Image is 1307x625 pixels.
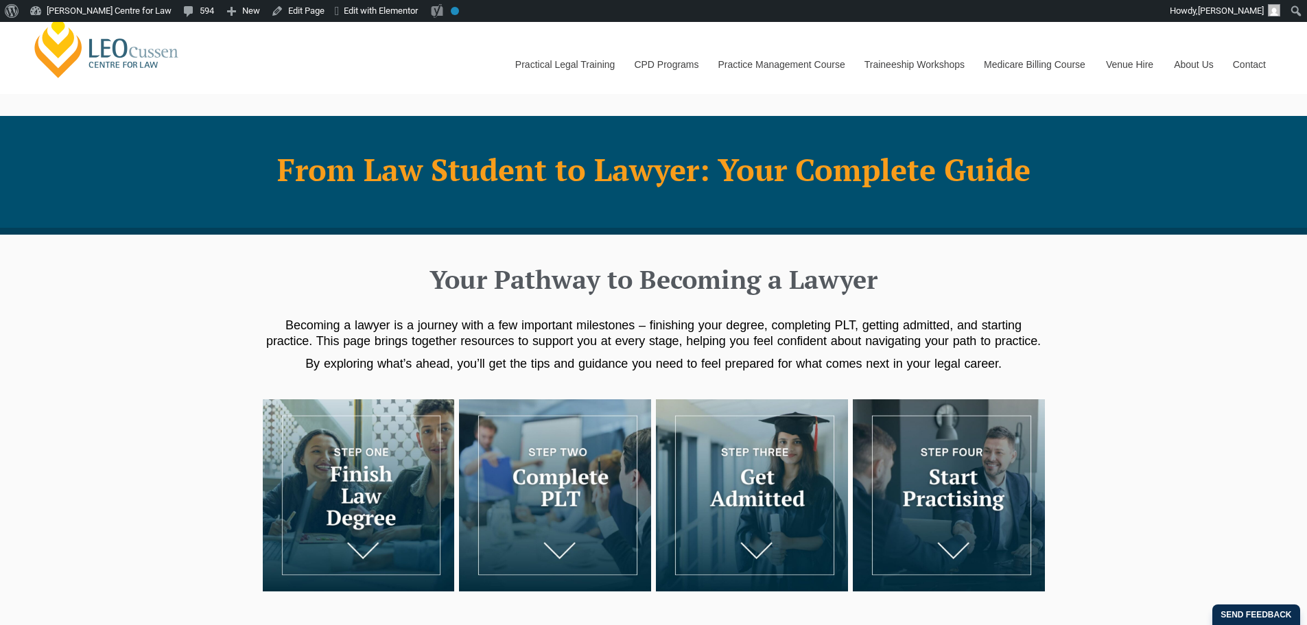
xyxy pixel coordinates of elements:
iframe: LiveChat chat widget [1215,533,1273,591]
span: By exploring what’s ahead, you’ll get the tips and guidance you need to feel prepared for what co... [305,357,1002,370]
div: No index [451,7,459,15]
a: Medicare Billing Course [974,35,1096,94]
a: About Us [1164,35,1223,94]
a: Traineeship Workshops [854,35,974,94]
span: Edit with Elementor [344,5,418,16]
a: Practical Legal Training [505,35,624,94]
a: [PERSON_NAME] Centre for Law [31,15,182,80]
a: Contact [1223,35,1276,94]
span: [PERSON_NAME] [1198,5,1264,16]
a: Practice Management Course [708,35,854,94]
a: CPD Programs [624,35,707,94]
h2: Your Pathway to Becoming a Lawyer [270,262,1038,296]
a: Venue Hire [1096,35,1164,94]
span: Becoming a lawyer is a journey with a few important milestones – finishing your degree, completin... [266,318,1041,348]
h1: From Law Student to Lawyer: Your Complete Guide​ [270,152,1038,187]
